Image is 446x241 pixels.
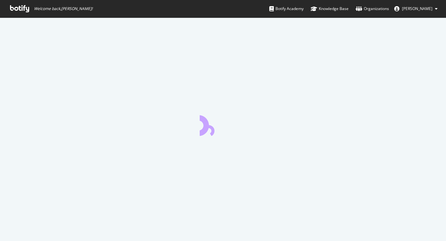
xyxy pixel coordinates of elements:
div: Knowledge Base [311,5,349,12]
span: Marta Leira Gomez [402,6,432,11]
div: Organizations [356,5,389,12]
div: Botify Academy [269,5,304,12]
button: [PERSON_NAME] [389,4,443,14]
div: animation [200,113,246,136]
span: Welcome back, [PERSON_NAME] ! [34,6,93,11]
